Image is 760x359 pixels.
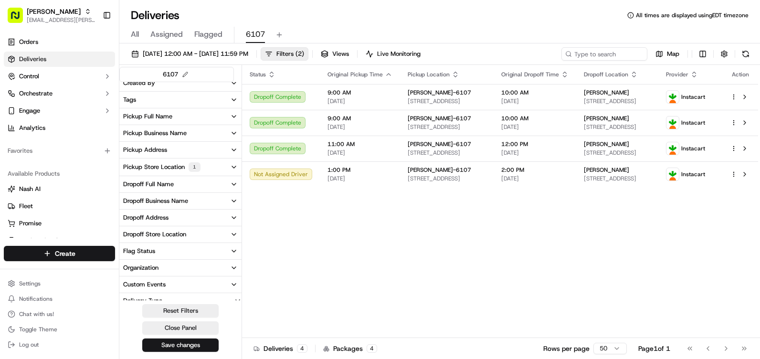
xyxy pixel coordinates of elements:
button: Map [651,47,684,61]
span: [DATE] 12:00 AM - [DATE] 11:59 PM [143,50,248,58]
span: Promise [19,219,42,228]
button: Create [4,246,115,261]
button: Pickup Address [119,142,242,158]
a: Fleet [8,202,111,211]
div: Created By [123,79,155,87]
button: Promise [4,216,115,231]
span: Instacart [681,170,705,178]
img: Nash [10,10,29,29]
span: Log out [19,341,39,348]
span: [PERSON_NAME]-6107 [408,89,471,96]
h1: Deliveries [131,8,179,23]
span: Chat with us! [19,310,54,318]
span: [PERSON_NAME] [584,140,629,148]
span: [DATE] [327,175,392,182]
div: Dropoff Business Name [123,197,188,205]
span: Instacart [681,145,705,152]
span: Deliveries [19,55,46,63]
div: Packages [323,344,377,353]
a: Nash AI [8,185,111,193]
button: Refresh [739,47,752,61]
button: Dropoff Address [119,210,242,226]
button: Pickup Full Name [119,108,242,125]
button: Live Monitoring [361,47,425,61]
div: 4 [367,344,377,353]
div: Dropoff Address [123,213,169,222]
span: All times are displayed using EDT timezone [636,11,749,19]
a: 📗Knowledge Base [6,135,77,152]
span: [PERSON_NAME] [584,115,629,122]
span: ( 2 ) [296,50,304,58]
div: Dropoff Store Location [123,230,186,239]
button: Dropoff Full Name [119,176,242,192]
button: [PERSON_NAME] [27,7,81,16]
div: Flag Status [123,247,155,255]
span: [PERSON_NAME]-6107 [408,140,471,148]
button: Dropoff Store Location [119,226,242,243]
button: Reset Filters [142,304,219,317]
div: Delivery Type [119,296,166,305]
span: Original Dropoff Time [501,71,559,78]
a: 💻API Documentation [77,135,157,152]
span: All [131,29,139,40]
span: 2:00 PM [501,166,569,174]
span: 10:00 AM [501,115,569,122]
button: Notifications [4,292,115,306]
span: 6107 [246,29,265,40]
div: Start new chat [32,91,157,101]
img: profile_instacart_ahold_partner.png [666,168,679,180]
div: Pickup Business Name [123,129,187,137]
button: Views [317,47,353,61]
span: Toggle Theme [19,326,57,333]
span: Flagged [194,29,222,40]
div: Pickup Full Name [123,112,172,121]
div: 6107 [163,69,190,80]
button: Organization [119,260,242,276]
div: Custom Events [123,280,166,289]
button: [EMAIL_ADDRESS][PERSON_NAME][DOMAIN_NAME] [27,16,95,24]
button: Save changes [142,338,219,352]
input: Got a question? Start typing here... [25,62,172,72]
button: Custom Events [119,276,242,293]
img: profile_instacart_ahold_partner.png [666,116,679,129]
span: [DATE] [501,97,569,105]
span: Nash AI [19,185,41,193]
button: Delivery Type [119,293,242,308]
span: [DATE] [327,149,392,157]
div: 4 [297,344,307,353]
span: [DATE] [501,123,569,131]
span: Assigned [150,29,183,40]
button: Log out [4,338,115,351]
span: [STREET_ADDRESS] [408,149,486,157]
span: Views [332,50,349,58]
span: Status [250,71,266,78]
img: profile_instacart_ahold_partner.png [666,91,679,103]
span: [DATE] [327,123,392,131]
span: Product Catalog [19,236,65,245]
input: Type to search [561,47,647,61]
span: Orders [19,38,38,46]
p: Rows per page [543,344,590,353]
span: [STREET_ADDRESS] [584,175,651,182]
button: Dropoff Business Name [119,193,242,209]
span: Analytics [19,124,45,132]
button: Pickup Store Location1 [119,158,242,176]
a: Powered byPylon [67,161,116,169]
span: 1:00 PM [327,166,392,174]
p: Welcome 👋 [10,38,174,53]
span: [DATE] [501,149,569,157]
span: Map [667,50,679,58]
span: Original Pickup Time [327,71,383,78]
span: [PERSON_NAME]-6107 [408,115,471,122]
span: 12:00 PM [501,140,569,148]
span: Dropoff Location [584,71,628,78]
a: Product Catalog [8,236,111,245]
button: Settings [4,277,115,290]
span: Pickup Location [408,71,450,78]
div: Available Products [4,166,115,181]
button: Filters(2) [261,47,308,61]
span: Notifications [19,295,53,303]
div: Pickup Store Location [123,162,201,172]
